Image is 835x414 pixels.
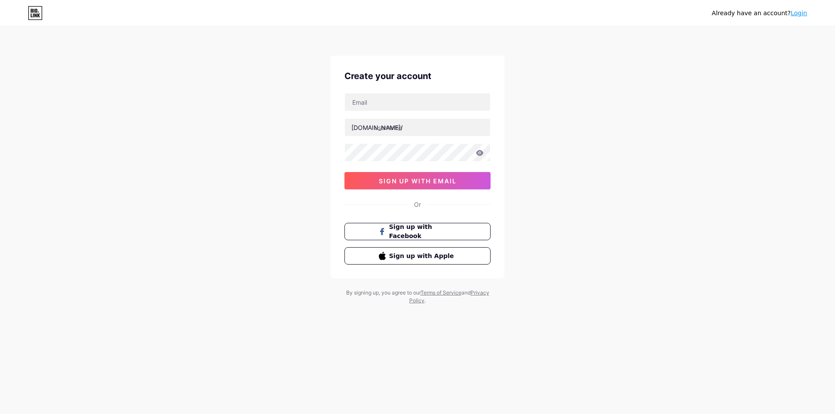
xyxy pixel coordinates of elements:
button: sign up with email [344,172,491,189]
div: By signing up, you agree to our and . [344,289,491,305]
button: Sign up with Facebook [344,223,491,240]
div: Or [414,200,421,209]
div: [DOMAIN_NAME]/ [351,123,403,132]
input: username [345,119,490,136]
span: sign up with email [379,177,457,185]
a: Login [791,10,807,17]
button: Sign up with Apple [344,247,491,265]
input: Email [345,93,490,111]
a: Terms of Service [421,289,461,296]
span: Sign up with Facebook [389,222,457,241]
div: Already have an account? [712,9,807,18]
span: Sign up with Apple [389,252,457,261]
div: Create your account [344,70,491,83]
